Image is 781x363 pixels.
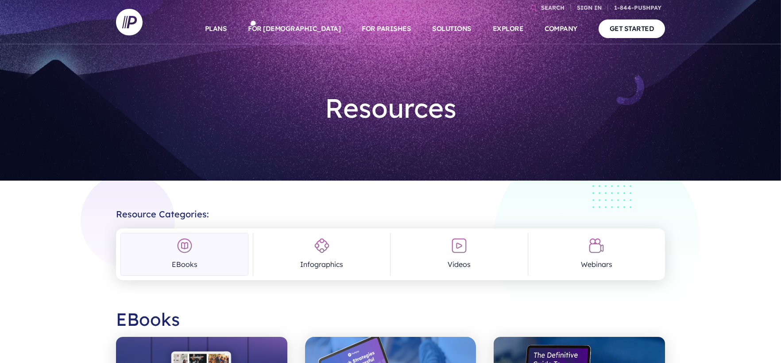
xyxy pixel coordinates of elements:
img: Videos Icon [451,238,467,254]
a: FOR PARISHES [362,13,411,44]
a: GET STARTED [599,19,665,38]
a: Webinars [533,233,661,276]
img: Infographics Icon [314,238,330,254]
h1: Resources [260,85,521,131]
a: EXPLORE [493,13,524,44]
a: PLANS [205,13,227,44]
h2: Resource Categories: [116,202,665,220]
img: EBooks Icon [177,238,193,254]
a: SOLUTIONS [432,13,472,44]
a: Videos [395,233,523,276]
h2: EBooks [116,301,665,337]
a: FOR [DEMOGRAPHIC_DATA] [248,13,340,44]
a: Infographics [258,233,386,276]
a: COMPANY [545,13,577,44]
img: Webinars Icon [588,238,604,254]
a: EBooks [120,233,248,276]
